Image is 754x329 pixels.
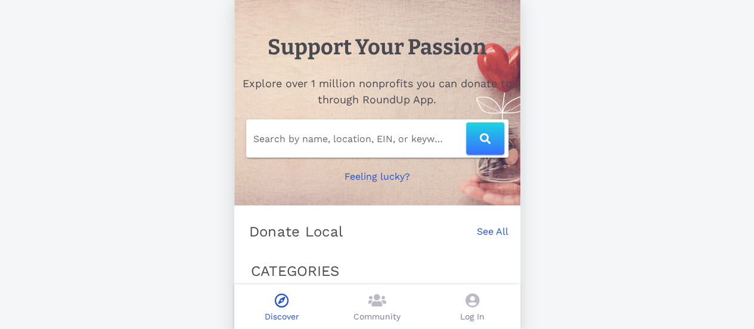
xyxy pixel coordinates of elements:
[477,225,508,251] a: See All
[353,310,401,323] p: Community
[241,75,513,107] h2: Explore over 1 million nonprofits you can donate to through RoundUp App.
[251,260,504,282] p: CATEGORIES
[460,310,485,323] p: Log In
[265,310,299,323] p: Discover
[345,170,410,184] p: Feeling lucky?
[249,222,343,241] p: Donate Local
[268,31,486,63] h1: Support Your Passion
